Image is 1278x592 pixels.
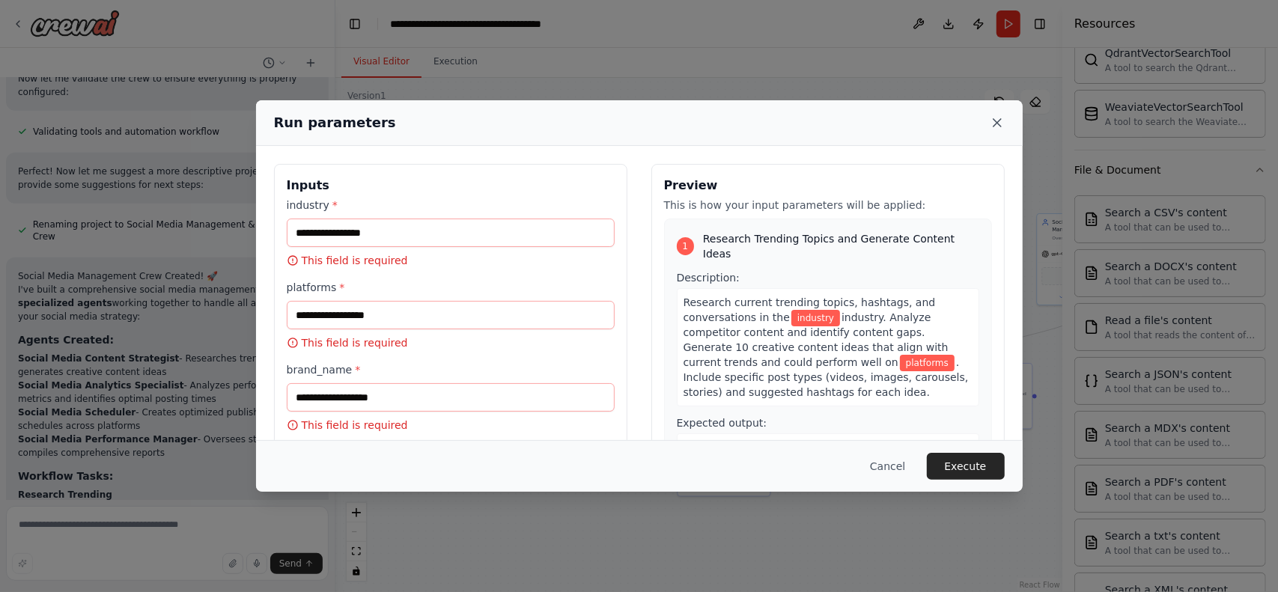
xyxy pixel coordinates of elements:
button: Execute [927,453,1005,480]
label: industry [287,198,615,213]
span: Variable: industry [791,310,840,326]
p: This is how your input parameters will be applied: [664,198,992,213]
div: 1 [677,237,694,255]
span: Research Trending Topics and Generate Content Ideas [703,231,979,261]
button: Cancel [858,453,917,480]
span: Research current trending topics, hashtags, and conversations in the [684,296,936,323]
p: This field is required [287,335,615,350]
span: . Include specific post types (videos, images, carousels, stories) and suggested hashtags for eac... [684,356,969,398]
h2: Run parameters [274,112,396,133]
label: platforms [287,280,615,295]
span: Variable: platforms [900,355,955,371]
span: Description: [677,272,740,284]
span: Expected output: [677,417,767,429]
p: This field is required [287,253,615,268]
p: This field is required [287,418,615,433]
h3: Preview [664,177,992,195]
label: brand_name [287,362,615,377]
h3: Inputs [287,177,615,195]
